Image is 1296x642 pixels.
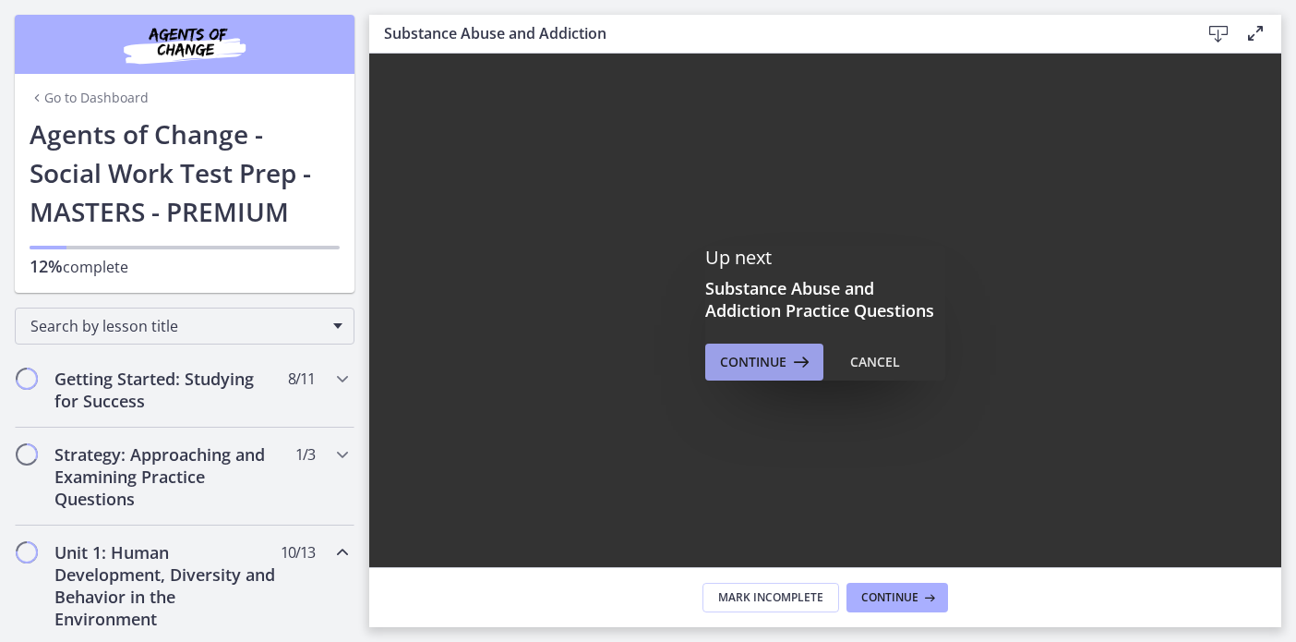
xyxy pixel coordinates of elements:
span: Continue [861,590,918,605]
div: Cancel [850,351,900,373]
button: Cancel [835,344,915,381]
h2: Unit 1: Human Development, Diversity and Behavior in the Environment [54,541,280,630]
button: Continue [846,583,948,612]
h3: Substance Abuse and Addiction [384,22,1170,44]
h3: Substance Abuse and Addiction Practice Questions [705,277,945,321]
img: Agents of Change [74,22,295,67]
h1: Agents of Change - Social Work Test Prep - MASTERS - PREMIUM [30,115,340,231]
button: Continue [705,344,823,381]
span: 12% [30,255,63,277]
p: complete [30,255,340,278]
span: Search by lesson title [30,316,324,336]
h2: Getting Started: Studying for Success [54,368,280,412]
h2: Strategy: Approaching and Examining Practice Questions [54,443,280,510]
button: Mark Incomplete [702,583,839,612]
a: Go to Dashboard [30,89,149,107]
span: 1 / 3 [295,443,315,466]
span: 8 / 11 [288,368,315,390]
span: 10 / 13 [281,541,315,563]
span: Mark Incomplete [718,590,823,605]
span: Continue [720,351,786,373]
p: Up next [705,246,945,270]
div: Search by lesson title [15,308,354,345]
